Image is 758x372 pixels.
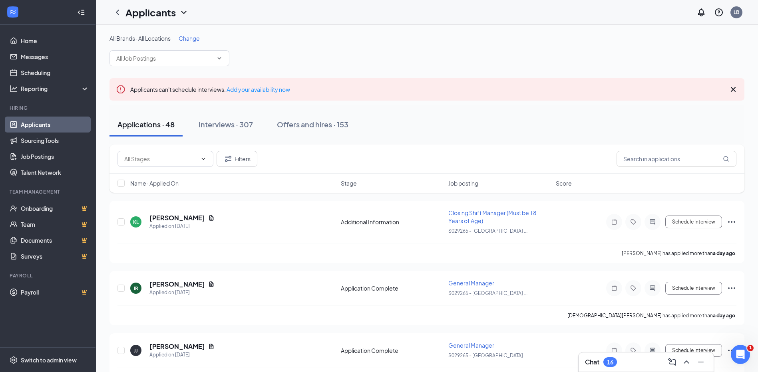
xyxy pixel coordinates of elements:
span: Stage [341,179,357,187]
button: ChevronUp [680,356,693,368]
svg: Note [609,219,619,225]
div: Applied on [DATE] [149,289,215,297]
b: a day ago [713,313,735,319]
p: [DEMOGRAPHIC_DATA][PERSON_NAME] has applied more than . [567,312,736,319]
svg: Document [208,281,215,287]
a: Job Postings [21,148,89,164]
a: Talent Network [21,164,89,180]
svg: ComposeMessage [667,357,677,367]
svg: ActiveChat [648,347,657,354]
div: Application Complete [341,284,444,292]
div: Additional Information [341,218,444,226]
a: Applicants [21,117,89,133]
svg: ChevronUp [682,357,691,367]
svg: MagnifyingGlass [723,156,729,162]
div: KL [133,219,139,226]
h5: [PERSON_NAME] [149,280,205,289]
a: Sourcing Tools [21,133,89,148]
div: Applications · 48 [117,119,175,129]
div: JJ [134,347,138,354]
h5: [PERSON_NAME] [149,214,205,222]
svg: ChevronDown [216,55,223,61]
svg: Tag [629,347,638,354]
svg: Cross [728,85,738,94]
svg: ActiveChat [648,285,657,291]
svg: Tag [629,285,638,291]
div: Switch to admin view [21,356,77,364]
button: Schedule Interview [665,282,722,295]
span: Name · Applied On [130,179,179,187]
div: Interviews · 307 [199,119,253,129]
span: General Manager [448,342,494,349]
button: Schedule Interview [665,216,722,228]
div: IR [134,285,138,292]
div: Reporting [21,85,90,93]
p: [PERSON_NAME] has applied more than . [622,250,736,257]
div: Payroll [10,272,88,279]
svg: Error [116,85,125,94]
span: S029265 - [GEOGRAPHIC_DATA] ... [448,290,527,296]
button: Filter Filters [217,151,257,167]
div: LB [734,9,739,16]
b: a day ago [713,250,735,256]
span: All Brands · All Locations [109,35,171,42]
div: Application Complete [341,346,444,354]
svg: Note [609,285,619,291]
a: Scheduling [21,65,89,81]
svg: Collapse [77,8,85,16]
div: 16 [607,359,613,366]
iframe: Intercom live chat [731,345,750,364]
span: 1 [747,345,754,351]
a: Home [21,33,89,49]
h5: [PERSON_NAME] [149,342,205,351]
svg: Document [208,343,215,350]
span: Change [179,35,200,42]
h3: Chat [585,358,599,366]
svg: ChevronLeft [113,8,122,17]
input: All Job Postings [116,54,213,63]
div: Applied on [DATE] [149,351,215,359]
svg: Minimize [696,357,706,367]
a: TeamCrown [21,216,89,232]
svg: Tag [629,219,638,225]
svg: ChevronDown [200,156,207,162]
svg: Ellipses [727,283,736,293]
button: ComposeMessage [666,356,678,368]
div: Hiring [10,105,88,111]
a: SurveysCrown [21,248,89,264]
svg: Filter [223,154,233,164]
svg: Ellipses [727,346,736,355]
input: All Stages [124,154,197,163]
button: Schedule Interview [665,344,722,357]
svg: QuestionInfo [714,8,724,17]
svg: Settings [10,356,18,364]
span: S029265 - [GEOGRAPHIC_DATA] ... [448,228,527,234]
a: Messages [21,49,89,65]
a: PayrollCrown [21,284,89,300]
svg: Ellipses [727,217,736,227]
div: Team Management [10,188,88,195]
span: S029265 - [GEOGRAPHIC_DATA] ... [448,352,527,358]
svg: ChevronDown [179,8,189,17]
svg: Note [609,347,619,354]
svg: ActiveChat [648,219,657,225]
button: Minimize [694,356,707,368]
a: DocumentsCrown [21,232,89,248]
a: OnboardingCrown [21,200,89,216]
div: Offers and hires · 153 [277,119,348,129]
a: Add your availability now [227,86,290,93]
h1: Applicants [125,6,176,19]
input: Search in applications [617,151,736,167]
svg: Document [208,215,215,221]
span: Job posting [448,179,478,187]
svg: Analysis [10,85,18,93]
div: Applied on [DATE] [149,222,215,230]
span: Closing Shift Manager (Must be 18 Years of Age) [448,209,536,224]
span: Applicants can't schedule interviews. [130,86,290,93]
svg: Notifications [696,8,706,17]
span: General Manager [448,279,494,287]
span: Score [556,179,572,187]
svg: WorkstreamLogo [9,8,17,16]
